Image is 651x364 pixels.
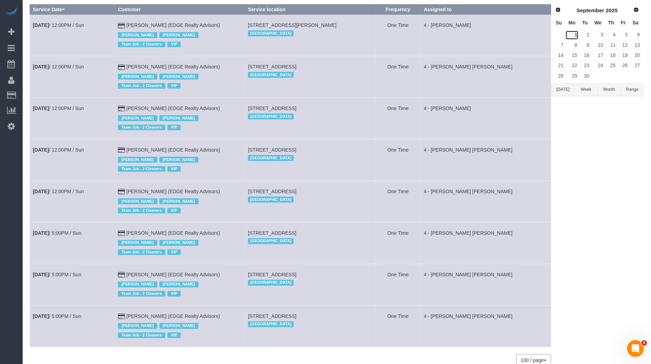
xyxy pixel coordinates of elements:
[115,56,245,98] td: Customer
[421,139,551,181] td: Assigned to
[159,282,199,287] span: [PERSON_NAME]
[553,61,565,71] a: 21
[591,30,605,40] a: 3
[245,264,375,306] td: Service location
[33,230,81,236] a: [DATE]/ 5:00PM / Sun
[245,15,375,56] td: Service location
[33,230,49,236] b: [DATE]
[566,41,578,50] a: 8
[33,189,84,194] a: [DATE]/ 12:00PM / Sun
[618,41,629,50] a: 12
[606,7,618,13] span: 2025
[245,306,375,347] td: Service location
[118,157,157,162] span: [PERSON_NAME]
[126,22,220,28] a: [PERSON_NAME] (EDGE Realty Advisors)
[118,249,165,255] span: Team Job - 2 Cleaners
[118,42,165,47] span: Team Job - 2 Cleaners
[591,51,605,60] a: 17
[30,139,115,181] td: Schedule date
[630,30,642,40] a: 6
[126,64,220,70] a: [PERSON_NAME] (EDGE Realty Advisors)
[248,147,296,153] span: [STREET_ADDRESS]
[579,71,591,81] a: 30
[621,20,626,26] span: Friday
[118,282,157,287] span: [PERSON_NAME]
[248,112,372,121] div: Location
[167,83,181,89] span: VIP
[126,272,220,277] a: [PERSON_NAME] (EDGE Realty Advisors)
[115,264,245,306] td: Customer
[421,306,551,347] td: Assigned to
[248,320,372,329] div: Location
[569,20,576,26] span: Monday
[33,105,49,111] b: [DATE]
[4,7,18,17] a: Automaid Logo
[553,71,565,81] a: 28
[579,30,591,40] a: 2
[33,147,84,153] a: [DATE]/ 12:00PM / Sun
[118,83,165,89] span: Team Job - 2 Cleaners
[248,29,372,38] div: Location
[118,314,125,319] i: Credit Card Payment
[248,72,294,78] span: [GEOGRAPHIC_DATA]
[245,181,375,223] td: Service location
[118,189,125,194] i: Credit Card Payment
[118,323,157,329] span: [PERSON_NAME]
[248,64,296,70] span: [STREET_ADDRESS]
[118,333,165,338] span: Team Job - 2 Cleaners
[421,5,551,15] th: Assigned to
[566,30,578,40] a: 1
[375,181,421,223] td: Frequency
[118,166,165,172] span: Team Job - 2 Cleaners
[248,313,296,319] span: [STREET_ADDRESS]
[33,272,81,277] a: [DATE]/ 5:00PM / Sun
[33,64,49,70] b: [DATE]
[248,30,294,36] span: [GEOGRAPHIC_DATA]
[245,56,375,98] td: Service location
[30,98,115,139] td: Schedule date
[30,5,115,15] th: Service Date
[30,15,115,56] td: Schedule date
[618,51,629,60] a: 19
[421,15,551,56] td: Assigned to
[159,240,199,246] span: [PERSON_NAME]
[115,306,245,347] td: Customer
[159,32,199,38] span: [PERSON_NAME]
[245,5,375,15] th: Service location
[248,189,296,194] span: [STREET_ADDRESS]
[248,236,372,246] div: Location
[553,5,563,15] a: Prev
[375,223,421,264] td: Frequency
[245,139,375,181] td: Service location
[159,323,199,329] span: [PERSON_NAME]
[30,223,115,264] td: Schedule date
[621,83,644,96] button: Range
[118,115,157,121] span: [PERSON_NAME]
[248,22,337,28] span: [STREET_ADDRESS][PERSON_NAME]
[591,41,605,50] a: 10
[594,20,602,26] span: Wednesday
[553,51,565,60] a: 14
[159,198,199,204] span: [PERSON_NAME]
[33,22,84,28] a: [DATE]/ 12:00PM / Sun
[630,41,642,50] a: 13
[248,238,294,244] span: [GEOGRAPHIC_DATA]
[33,105,84,111] a: [DATE]/ 12:00PM / Sun
[630,61,642,71] a: 27
[375,306,421,347] td: Frequency
[555,7,561,13] span: Prev
[115,181,245,223] td: Customer
[115,139,245,181] td: Customer
[566,71,578,81] a: 29
[579,41,591,50] a: 9
[167,208,181,213] span: VIP
[248,321,294,327] span: [GEOGRAPHIC_DATA]
[118,74,157,79] span: [PERSON_NAME]
[421,98,551,139] td: Assigned to
[631,5,641,15] a: Next
[159,157,199,162] span: [PERSON_NAME]
[579,61,591,71] a: 23
[606,41,617,50] a: 11
[375,264,421,306] td: Frequency
[159,115,199,121] span: [PERSON_NAME]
